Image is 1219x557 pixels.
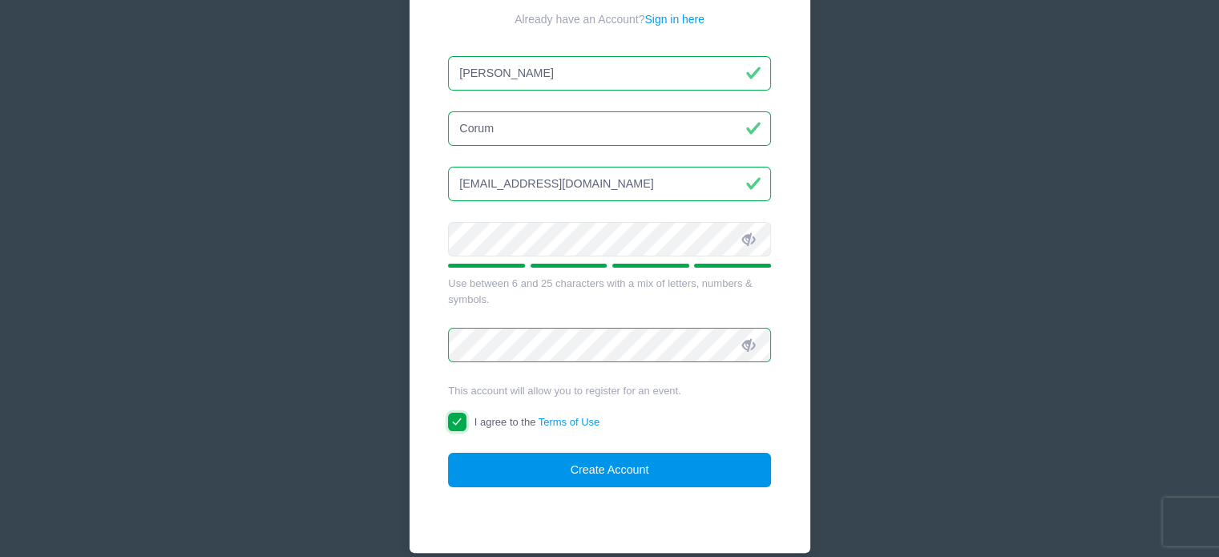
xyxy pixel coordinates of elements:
[448,413,466,431] input: I agree to theTerms of Use
[448,11,771,28] div: Already have an Account?
[448,56,771,91] input: First Name
[474,416,599,428] span: I agree to the
[448,276,771,307] div: Use between 6 and 25 characters with a mix of letters, numbers & symbols.
[448,453,771,487] button: Create Account
[448,111,771,146] input: Last Name
[644,13,704,26] a: Sign in here
[448,383,771,399] div: This account will allow you to register for an event.
[448,167,771,201] input: Email
[539,416,600,428] a: Terms of Use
